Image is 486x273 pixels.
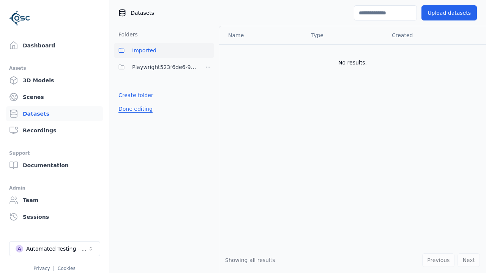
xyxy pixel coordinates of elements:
[132,63,197,72] span: Playwright523f6de6-943a-4457-b39d-96cda91b9340
[6,158,103,173] a: Documentation
[114,102,157,116] button: Done editing
[9,149,100,158] div: Support
[131,9,154,17] span: Datasets
[9,8,30,29] img: Logo
[386,26,474,44] th: Created
[225,257,275,263] span: Showing all results
[53,266,55,271] span: |
[9,184,100,193] div: Admin
[219,26,305,44] th: Name
[114,43,214,58] button: Imported
[118,91,153,99] a: Create folder
[6,193,103,208] a: Team
[33,266,50,271] a: Privacy
[305,26,386,44] th: Type
[6,38,103,53] a: Dashboard
[6,89,103,105] a: Scenes
[6,106,103,121] a: Datasets
[6,209,103,224] a: Sessions
[6,73,103,88] a: 3D Models
[114,31,138,38] h3: Folders
[26,245,88,253] div: Automated Testing - Playwright
[9,64,100,73] div: Assets
[114,60,197,75] button: Playwright523f6de6-943a-4457-b39d-96cda91b9340
[58,266,76,271] a: Cookies
[421,5,477,20] button: Upload datasets
[6,123,103,138] a: Recordings
[9,241,100,256] button: Select a workspace
[219,44,486,81] td: No results.
[16,245,23,253] div: A
[114,88,158,102] button: Create folder
[132,46,156,55] span: Imported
